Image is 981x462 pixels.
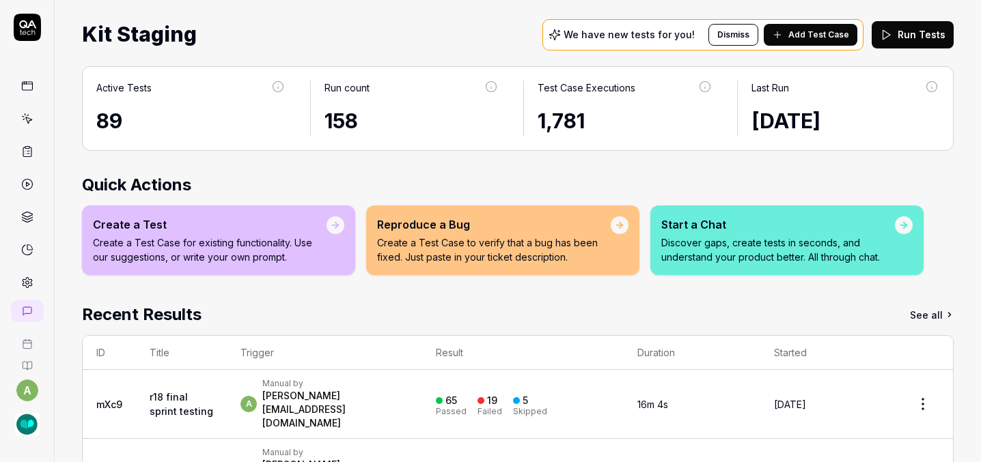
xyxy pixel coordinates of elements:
time: 16m 4s [637,399,668,410]
div: 5 [523,394,528,407]
a: Book a call with us [5,328,49,349]
div: 158 [324,106,499,136]
th: Duration [624,336,760,370]
button: a [16,379,38,401]
a: Documentation [5,349,49,371]
p: Create a Test Case to verify that a bug has been fixed. Just paste in your ticket description. [377,235,611,264]
button: SLP Toolkit Logo [5,401,49,439]
p: We have new tests for you! [564,30,695,40]
div: Passed [436,407,467,416]
button: Add Test Case [764,24,857,46]
div: Start a Chat [661,216,895,233]
div: 89 [96,106,286,136]
div: Failed [478,407,502,416]
a: mXc9 [96,399,122,410]
div: [PERSON_NAME][EMAIL_ADDRESS][DOMAIN_NAME] [262,389,409,430]
button: Dismiss [708,24,758,46]
div: Skipped [513,407,547,416]
a: r18 final sprint testing [150,391,213,417]
div: 1,781 [538,106,713,136]
time: [DATE] [774,399,806,410]
th: Started [760,336,893,370]
a: See all [910,302,954,327]
button: Run Tests [872,21,954,48]
span: Kit Staging [82,16,197,53]
div: Test Case Executions [538,81,635,95]
div: Reproduce a Bug [377,216,611,233]
p: Create a Test Case for existing functionality. Use our suggestions, or write your own prompt. [93,235,327,264]
th: ID [83,336,136,370]
div: Last Run [751,81,789,95]
th: Trigger [227,336,422,370]
div: 19 [487,394,497,407]
div: Create a Test [93,216,327,233]
th: Result [422,336,623,370]
th: Title [136,336,227,370]
span: a [240,396,257,412]
h2: Recent Results [82,302,202,327]
div: Run count [324,81,370,95]
a: New conversation [11,300,44,322]
div: Manual by [262,447,409,458]
span: Add Test Case [788,29,849,41]
time: [DATE] [751,109,820,133]
div: Manual by [262,378,409,389]
div: Active Tests [96,81,152,95]
img: SLP Toolkit Logo [15,412,40,437]
h2: Quick Actions [82,173,954,197]
div: 65 [445,394,457,407]
p: Discover gaps, create tests in seconds, and understand your product better. All through chat. [661,235,895,264]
